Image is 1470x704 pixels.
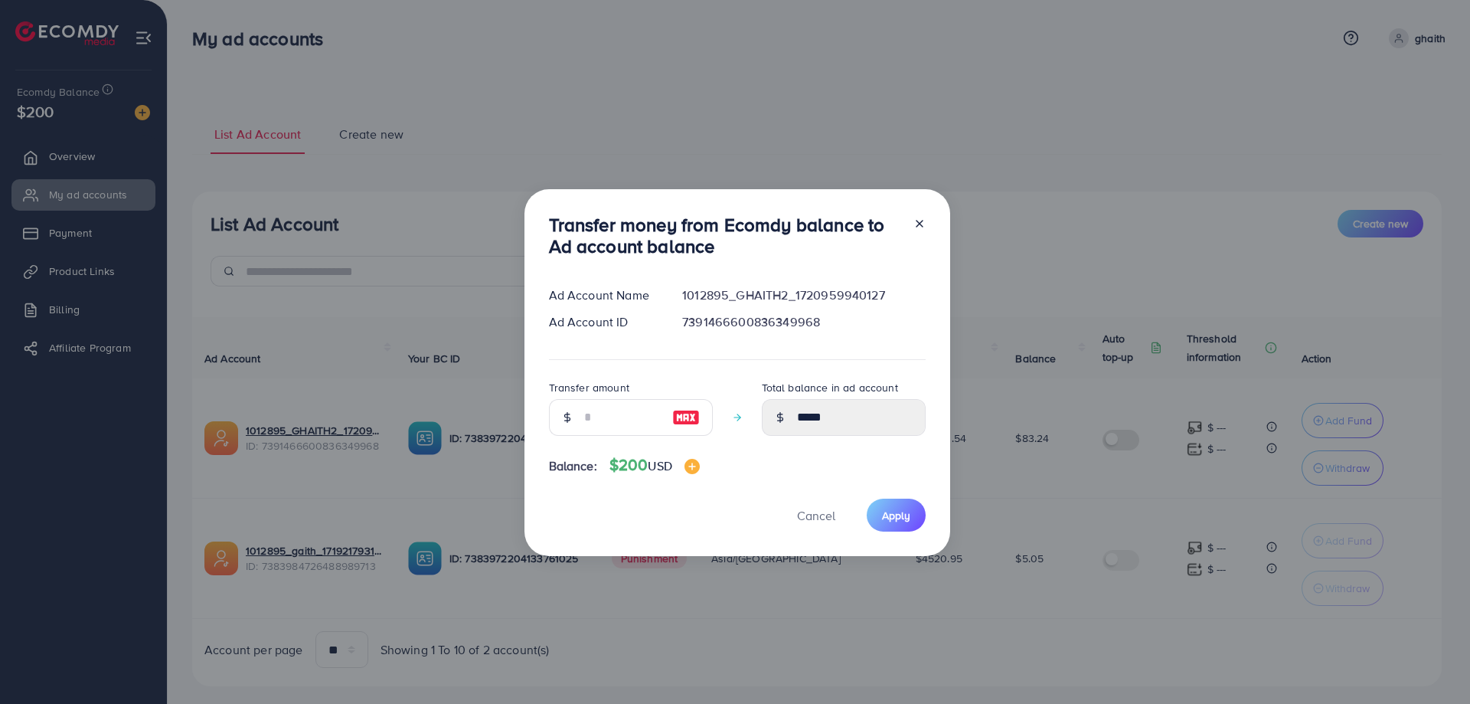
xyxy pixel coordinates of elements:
[684,459,700,474] img: image
[549,380,629,395] label: Transfer amount
[867,499,926,532] button: Apply
[670,287,937,304] div: 1012895_GHAITH2_1720959940127
[778,499,854,532] button: Cancel
[609,456,700,475] h4: $200
[1405,635,1459,693] iframe: Chat
[549,214,901,258] h3: Transfer money from Ecomdy balance to Ad account balance
[648,457,671,474] span: USD
[797,507,835,524] span: Cancel
[549,457,597,475] span: Balance:
[537,287,671,304] div: Ad Account Name
[762,380,898,395] label: Total balance in ad account
[670,313,937,331] div: 7391466600836349968
[882,508,910,523] span: Apply
[672,408,700,427] img: image
[537,313,671,331] div: Ad Account ID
